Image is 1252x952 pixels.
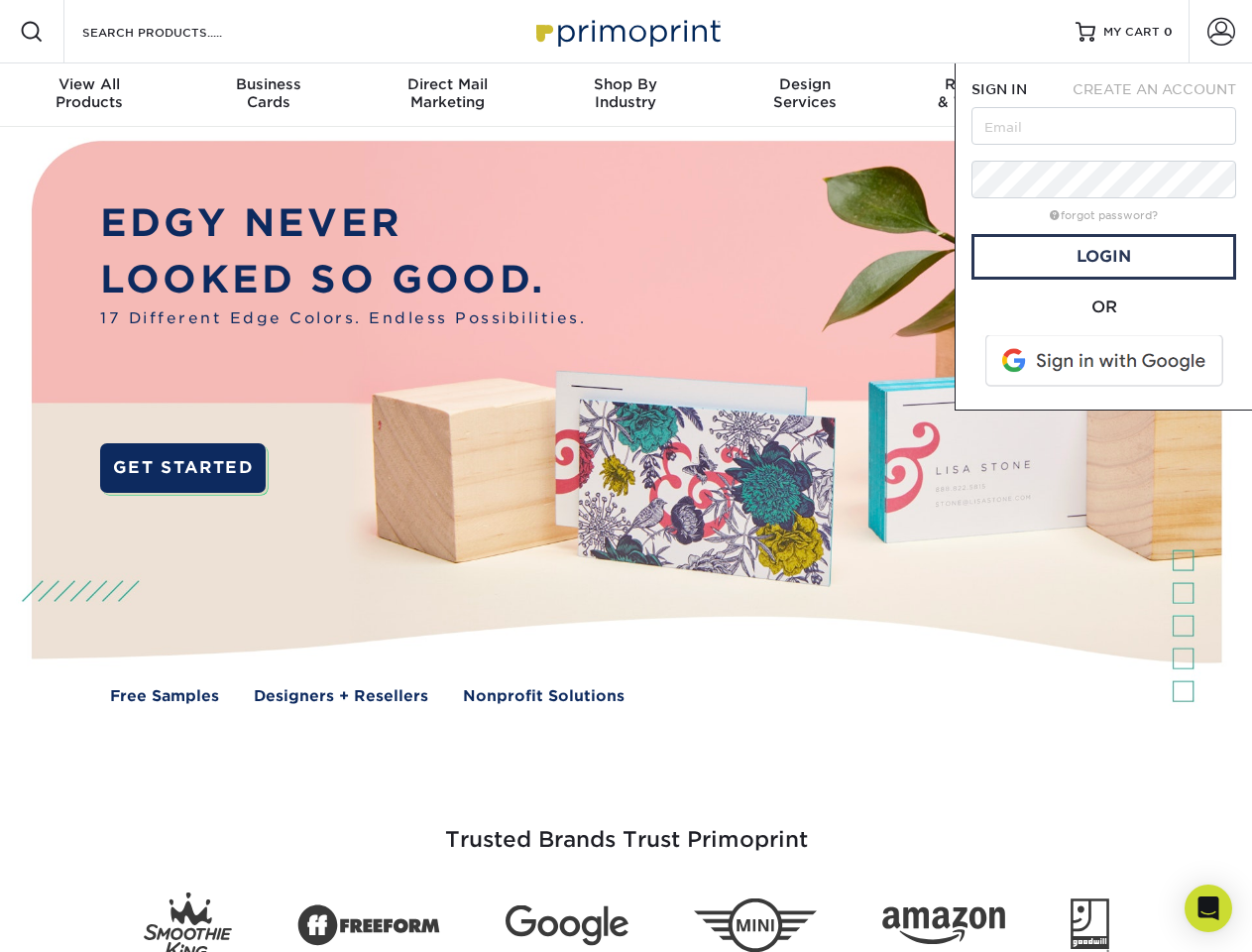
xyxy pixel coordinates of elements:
a: GET STARTED [100,443,266,493]
span: 0 [1164,25,1173,39]
a: Resources& Templates [894,63,1073,127]
a: forgot password? [1050,209,1158,222]
span: 17 Different Edge Colors. Endless Possibilities. [100,307,586,330]
div: Industry [536,75,715,111]
div: Services [716,75,894,111]
p: LOOKED SO GOOD. [100,252,586,308]
a: DesignServices [716,63,894,127]
span: Business [178,75,357,93]
a: BusinessCards [178,63,357,127]
img: Amazon [882,907,1005,945]
a: Free Samples [110,685,219,708]
div: OR [971,296,1236,319]
span: Resources [894,75,1073,93]
span: MY CART [1103,24,1160,41]
img: Primoprint [527,10,726,53]
span: Direct Mail [358,75,536,93]
span: Shop By [536,75,715,93]
img: Google [506,905,628,946]
a: Direct MailMarketing [358,63,536,127]
div: & Templates [894,75,1073,111]
input: Email [971,107,1236,145]
span: SIGN IN [971,81,1027,97]
a: Designers + Resellers [254,685,428,708]
span: CREATE AN ACCOUNT [1073,81,1236,97]
div: Open Intercom Messenger [1185,885,1232,932]
input: SEARCH PRODUCTS..... [80,20,274,44]
h3: Trusted Brands Trust Primoprint [47,779,1206,877]
span: Design [716,75,894,93]
div: Cards [178,75,357,111]
a: Shop ByIndustry [536,63,715,127]
a: Nonprofit Solutions [463,685,625,708]
div: Marketing [358,75,536,111]
p: EDGY NEVER [100,195,586,252]
a: Login [971,234,1236,280]
img: Goodwill [1071,898,1109,952]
